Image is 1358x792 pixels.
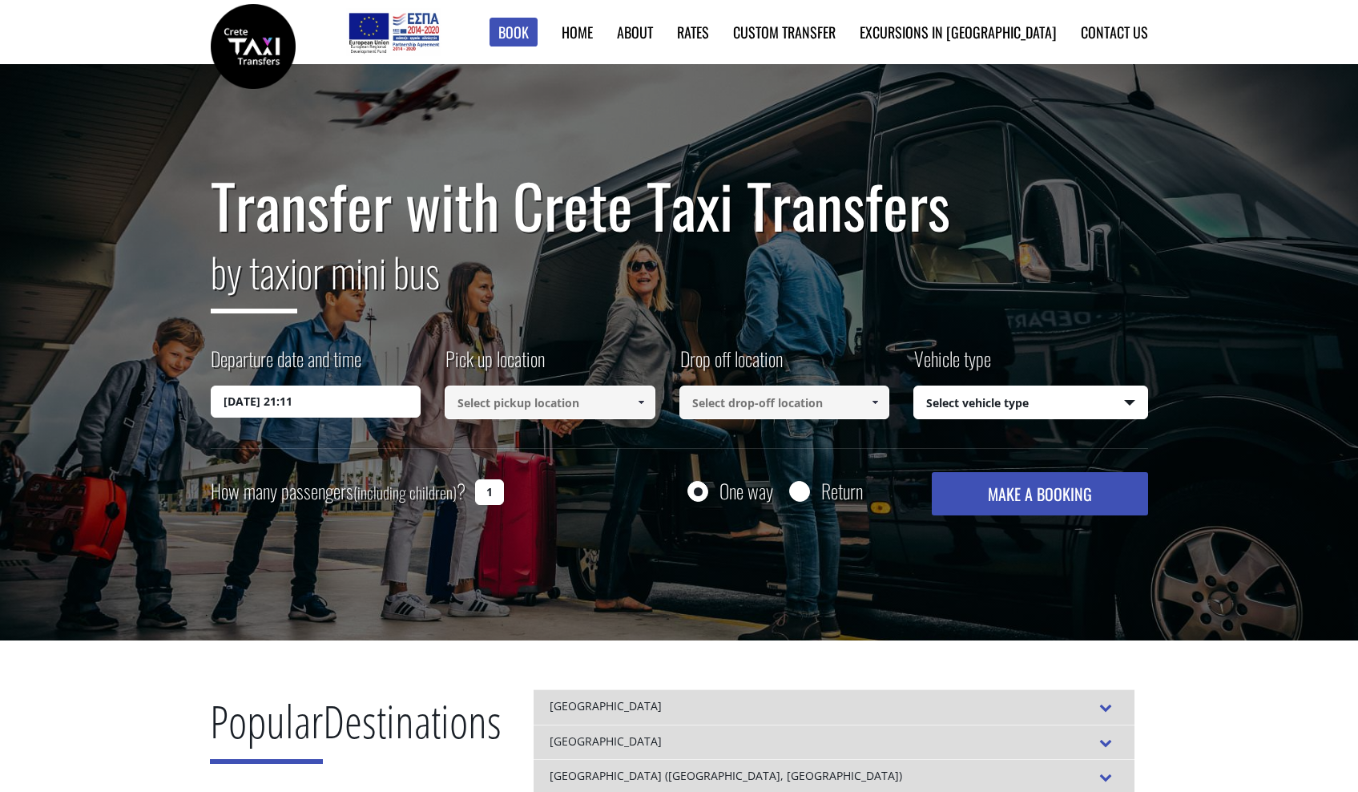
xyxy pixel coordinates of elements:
label: Pick up location [445,345,545,386]
span: Popular [210,690,323,764]
h2: Destinations [210,689,502,776]
div: [GEOGRAPHIC_DATA] [534,725,1134,760]
a: Rates [677,22,709,42]
img: e-bannersEUERDF180X90.jpg [346,8,441,56]
label: One way [719,481,773,501]
input: Select drop-off location [679,386,890,419]
a: Home [562,22,593,42]
label: How many passengers ? [211,472,465,511]
h1: Transfer with Crete Taxi Transfers [211,172,1148,239]
button: MAKE A BOOKING [932,472,1147,515]
span: Select vehicle type [914,386,1147,420]
a: Custom Transfer [733,22,836,42]
h2: or mini bus [211,239,1148,325]
a: Excursions in [GEOGRAPHIC_DATA] [860,22,1057,42]
a: About [617,22,653,42]
a: Show All Items [627,386,654,419]
a: Crete Taxi Transfers | Safe Taxi Transfer Services from to Heraklion Airport, Chania Airport, Ret... [211,36,296,53]
label: Departure date and time [211,345,361,386]
img: Crete Taxi Transfers | Safe Taxi Transfer Services from to Heraklion Airport, Chania Airport, Ret... [211,4,296,89]
a: Show All Items [862,386,889,419]
a: Book [490,18,538,47]
span: by taxi [211,241,297,313]
label: Vehicle type [913,345,991,386]
label: Drop off location [679,345,783,386]
div: [GEOGRAPHIC_DATA] [534,689,1134,725]
small: (including children) [353,480,457,504]
input: Select pickup location [445,386,655,419]
a: Contact us [1081,22,1148,42]
label: Return [821,481,863,501]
